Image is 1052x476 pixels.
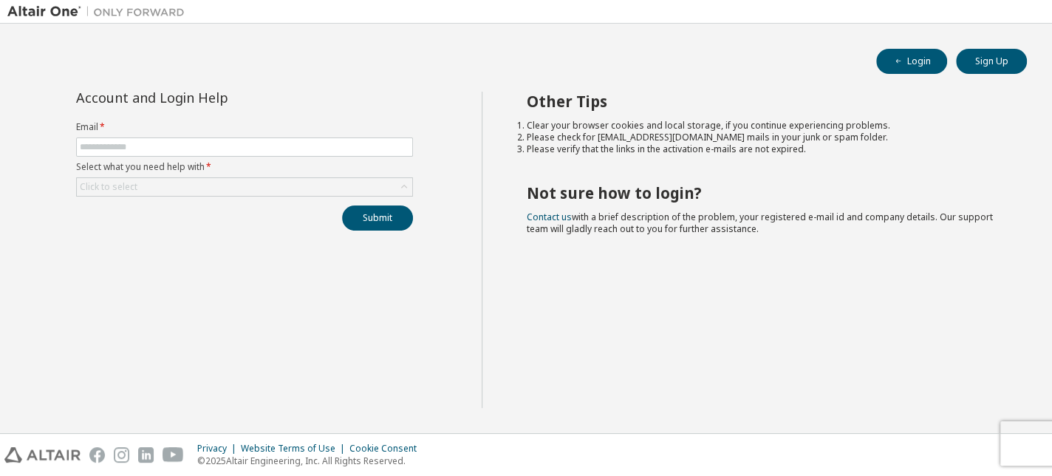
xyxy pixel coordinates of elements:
[114,447,129,463] img: instagram.svg
[89,447,105,463] img: facebook.svg
[4,447,81,463] img: altair_logo.svg
[80,181,137,193] div: Click to select
[77,178,412,196] div: Click to select
[138,447,154,463] img: linkedin.svg
[349,443,426,455] div: Cookie Consent
[956,49,1027,74] button: Sign Up
[76,121,413,133] label: Email
[527,211,993,235] span: with a brief description of the problem, your registered e-mail id and company details. Our suppo...
[527,143,1001,155] li: Please verify that the links in the activation e-mails are not expired.
[197,443,241,455] div: Privacy
[527,132,1001,143] li: Please check for [EMAIL_ADDRESS][DOMAIN_NAME] mails in your junk or spam folder.
[527,120,1001,132] li: Clear your browser cookies and local storage, if you continue experiencing problems.
[527,183,1001,203] h2: Not sure how to login?
[876,49,947,74] button: Login
[527,211,572,223] a: Contact us
[241,443,349,455] div: Website Terms of Use
[76,92,346,103] div: Account and Login Help
[527,92,1001,111] h2: Other Tips
[7,4,192,19] img: Altair One
[163,447,184,463] img: youtube.svg
[342,205,413,231] button: Submit
[197,455,426,467] p: © 2025 Altair Engineering, Inc. All Rights Reserved.
[76,161,413,173] label: Select what you need help with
